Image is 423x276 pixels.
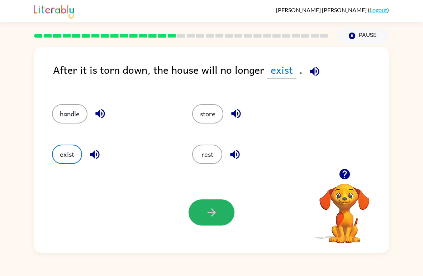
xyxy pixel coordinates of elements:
[276,6,389,13] div: ( )
[53,62,389,90] div: After it is torn down, the house will no longer .
[267,62,296,78] span: exist
[192,104,223,124] button: store
[52,104,87,124] button: handle
[309,173,380,244] video: Your browser must support playing .mp4 files to use Literably. Please try using another browser.
[192,145,222,164] button: rest
[370,6,387,13] a: Logout
[337,28,389,44] button: Pause
[52,145,82,164] button: exist
[276,6,368,13] span: [PERSON_NAME] [PERSON_NAME]
[34,3,74,19] img: Literably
